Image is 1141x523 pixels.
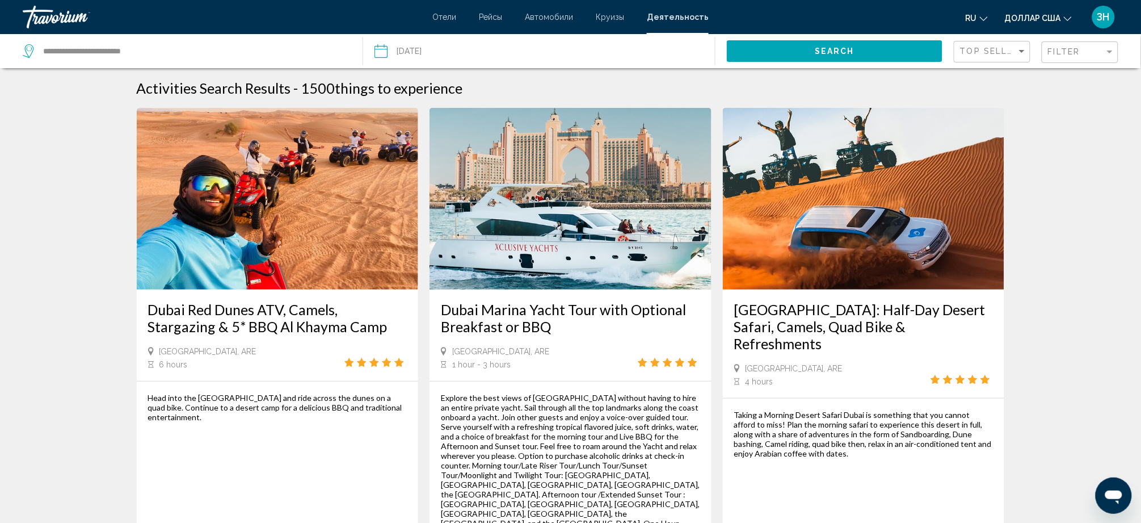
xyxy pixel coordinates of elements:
[294,80,298,97] span: -
[1005,10,1072,26] button: Изменить валюту
[1097,11,1110,23] font: ЗН
[479,12,502,22] a: Рейсы
[137,108,419,290] img: d8.jpg
[1042,41,1118,64] button: Filter
[1048,47,1080,56] span: Filter
[374,34,714,68] button: Date: Feb 17, 2026
[746,377,773,386] span: 4 hours
[734,301,993,352] a: [GEOGRAPHIC_DATA]: Half-Day Desert Safari, Camels, Quad Bike & Refreshments
[432,12,456,22] a: Отели
[430,108,711,290] img: 0a.jpg
[148,301,407,335] a: Dubai Red Dunes ATV, Camels, Stargazing & 5* BBQ Al Khayma Camp
[746,364,843,373] span: [GEOGRAPHIC_DATA], ARE
[301,80,463,97] h2: 1500
[596,12,624,22] a: Круизы
[335,80,463,97] span: things to experience
[960,47,1027,57] mat-select: Sort by
[734,410,993,458] div: Taking a Morning Desert Safari Dubai is something that you cannot afford to miss! Plan the mornin...
[23,6,421,28] a: Травориум
[137,80,291,97] h1: Activities Search Results
[647,12,709,22] a: Деятельность
[452,360,511,369] span: 1 hour - 3 hours
[727,40,942,61] button: Search
[441,301,700,335] a: Dubai Marina Yacht Tour with Optional Breakfast or BBQ
[815,47,854,56] span: Search
[966,14,977,23] font: ru
[966,10,988,26] button: Изменить язык
[148,393,407,422] div: Head into the [GEOGRAPHIC_DATA] and ride across the dunes on a quad bike. Continue to a desert ca...
[1096,478,1132,514] iframe: Кнопка запуска окна обмена сообщениями
[159,360,188,369] span: 6 hours
[960,47,1026,56] span: Top Sellers
[723,108,1005,290] img: 5b.jpg
[159,347,256,356] span: [GEOGRAPHIC_DATA], ARE
[452,347,549,356] span: [GEOGRAPHIC_DATA], ARE
[1089,5,1118,29] button: Меню пользователя
[525,12,573,22] a: Автомобили
[1005,14,1061,23] font: доллар США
